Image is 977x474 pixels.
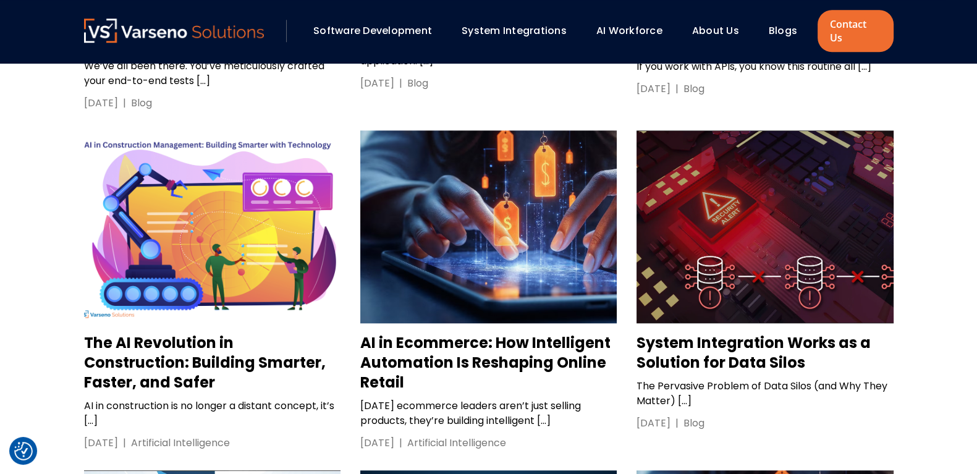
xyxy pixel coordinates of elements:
[692,23,739,38] a: About Us
[590,20,680,41] div: AI Workforce
[637,379,893,408] p: The Pervasive Problem of Data Silos (and Why They Matter) […]
[637,333,893,373] h3: System Integration Works as a Solution for Data Silos
[394,76,407,91] div: |
[763,20,814,41] div: Blogs
[769,23,797,38] a: Blogs
[818,10,893,52] a: Contact Us
[84,333,340,392] h3: The AI Revolution in Construction: Building Smarter, Faster, and Safer
[84,399,340,428] p: AI in construction is no longer a distant concept, it’s […]
[407,76,428,91] div: Blog
[637,130,893,323] img: System Integration Works as a Solution for Data Silos
[455,20,584,41] div: System Integrations
[686,20,756,41] div: About Us
[360,130,617,323] img: AI in Ecommerce: How Intelligent Automation Is Reshaping Online Retail
[462,23,567,38] a: System Integrations
[637,416,670,431] div: [DATE]
[313,23,432,38] a: Software Development
[118,96,131,111] div: |
[360,399,617,428] p: [DATE] ecommerce leaders aren’t just selling products, they’re building intelligent […]
[360,130,617,450] a: AI in Ecommerce: How Intelligent Automation Is Reshaping Online Retail AI in Ecommerce: How Intel...
[407,436,506,451] div: Artificial Intelligence
[637,59,893,74] p: If you work with APIs, you know this routine all […]
[637,82,670,96] div: [DATE]
[84,19,264,43] img: Varseno Solutions – Product Engineering & IT Services
[84,96,118,111] div: [DATE]
[360,76,394,91] div: [DATE]
[307,20,449,41] div: Software Development
[84,59,340,88] p: We’ve all been there. You’ve meticulously crafted your end-to-end tests […]
[683,82,704,96] div: Blog
[118,436,131,451] div: |
[131,96,152,111] div: Blog
[394,436,407,451] div: |
[84,130,340,450] a: The AI Revolution in Construction: Building Smarter, Faster, and Safer The AI Revolution in Const...
[84,130,340,323] img: The AI Revolution in Construction: Building Smarter, Faster, and Safer
[683,416,704,431] div: Blog
[14,442,33,460] button: Cookie Settings
[670,416,683,431] div: |
[637,130,893,431] a: System Integration Works as a Solution for Data Silos System Integration Works as a Solution for ...
[670,82,683,96] div: |
[14,442,33,460] img: Revisit consent button
[596,23,662,38] a: AI Workforce
[84,436,118,451] div: [DATE]
[131,436,230,451] div: Artificial Intelligence
[360,333,617,392] h3: AI in Ecommerce: How Intelligent Automation Is Reshaping Online Retail
[360,436,394,451] div: [DATE]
